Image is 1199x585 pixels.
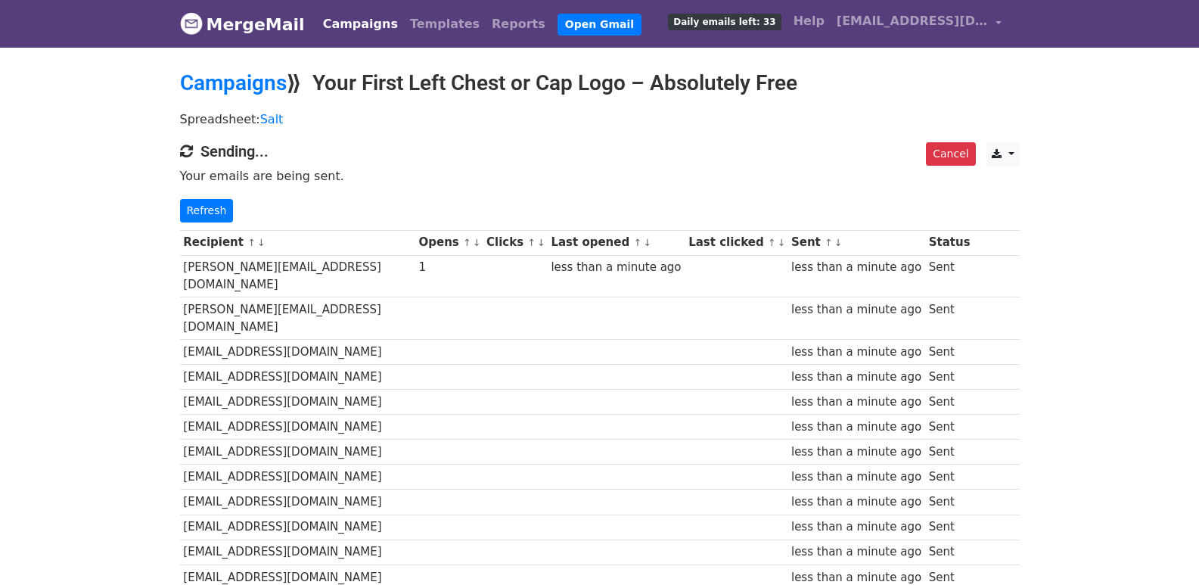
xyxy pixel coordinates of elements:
td: Sent [925,297,974,340]
a: ↑ [247,237,256,248]
a: MergeMail [180,8,305,40]
td: [PERSON_NAME][EMAIL_ADDRESS][DOMAIN_NAME] [180,255,415,297]
a: ↓ [643,237,651,248]
div: less than a minute ago [791,301,921,319]
th: Sent [787,230,925,255]
td: Sent [925,465,974,490]
td: Sent [925,390,974,415]
span: [EMAIL_ADDRESS][DOMAIN_NAME] [837,12,988,30]
a: ↑ [768,237,776,248]
a: ↑ [527,237,536,248]
a: Templates [404,9,486,39]
a: ↓ [834,237,843,248]
a: Open Gmail [558,14,641,36]
a: Cancel [926,142,975,166]
th: Last opened [548,230,685,255]
div: 1 [418,259,479,276]
td: [EMAIL_ADDRESS][DOMAIN_NAME] [180,339,415,364]
div: less than a minute ago [791,259,921,276]
th: Recipient [180,230,415,255]
a: ↓ [473,237,481,248]
div: less than a minute ago [791,394,921,411]
a: Reports [486,9,551,39]
td: [EMAIL_ADDRESS][DOMAIN_NAME] [180,515,415,540]
th: Status [925,230,974,255]
div: less than a minute ago [791,493,921,511]
td: Sent [925,415,974,440]
td: Sent [925,255,974,297]
h4: Sending... [180,142,1020,160]
td: Sent [925,440,974,465]
a: Help [787,6,831,36]
div: less than a minute ago [791,344,921,361]
a: ↓ [257,237,266,248]
td: Sent [925,364,974,389]
td: Sent [925,339,974,364]
a: ↓ [537,237,545,248]
td: [PERSON_NAME][EMAIL_ADDRESS][DOMAIN_NAME] [180,297,415,340]
td: [EMAIL_ADDRESS][DOMAIN_NAME] [180,364,415,389]
a: ↓ [778,237,786,248]
div: less than a minute ago [791,543,921,561]
a: ↑ [463,237,471,248]
td: Sent [925,515,974,540]
div: less than a minute ago [791,369,921,386]
th: Opens [415,230,483,255]
a: [EMAIL_ADDRESS][DOMAIN_NAME] [831,6,1008,42]
a: Campaigns [317,9,404,39]
a: ↑ [633,237,641,248]
td: [EMAIL_ADDRESS][DOMAIN_NAME] [180,415,415,440]
p: Spreadsheet: [180,111,1020,127]
a: Refresh [180,199,234,222]
a: Campaigns [180,70,287,95]
div: less than a minute ago [791,419,921,436]
td: [EMAIL_ADDRESS][DOMAIN_NAME] [180,490,415,515]
div: less than a minute ago [791,443,921,461]
td: Sent [925,540,974,565]
span: Daily emails left: 33 [668,14,781,30]
td: [EMAIL_ADDRESS][DOMAIN_NAME] [180,540,415,565]
img: MergeMail logo [180,12,203,35]
div: less than a minute ago [791,518,921,536]
th: Clicks [483,230,547,255]
a: Salt [260,112,284,126]
a: Daily emails left: 33 [662,6,787,36]
div: less than a minute ago [551,259,681,276]
td: [EMAIL_ADDRESS][DOMAIN_NAME] [180,390,415,415]
div: less than a minute ago [791,468,921,486]
h2: ⟫ Your First Left Chest or Cap Logo – Absolutely Free [180,70,1020,96]
p: Your emails are being sent. [180,168,1020,184]
td: [EMAIL_ADDRESS][DOMAIN_NAME] [180,465,415,490]
td: [EMAIL_ADDRESS][DOMAIN_NAME] [180,440,415,465]
a: ↑ [825,237,833,248]
td: Sent [925,490,974,515]
th: Last clicked [685,230,787,255]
